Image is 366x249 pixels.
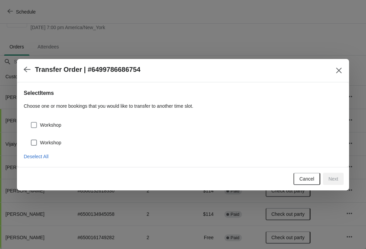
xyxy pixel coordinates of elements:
span: Workshop [40,122,61,128]
button: Close [333,64,345,77]
span: Deselect All [24,154,48,159]
span: Cancel [300,176,314,182]
h2: Select Items [24,89,342,97]
span: Workshop [40,139,61,146]
button: Cancel [293,173,321,185]
h2: Transfer Order | #6499786686754 [35,66,140,74]
p: Choose one or more bookings that you would like to transfer to another time slot. [24,103,342,109]
button: Deselect All [21,150,51,163]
